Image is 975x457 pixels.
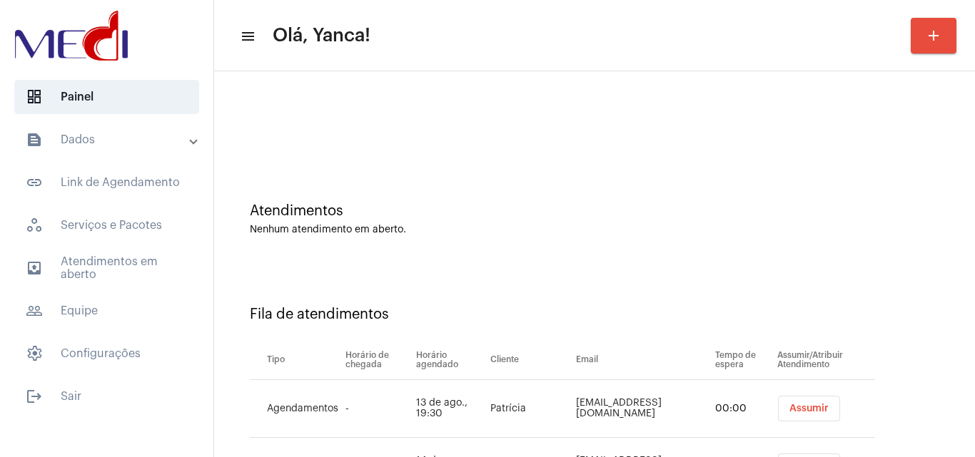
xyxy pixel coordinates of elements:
[342,340,413,380] th: Horário de chegada
[14,165,199,200] span: Link de Agendamento
[26,131,191,148] mat-panel-title: Dados
[413,380,487,438] td: 13 de ago., 19:30
[9,123,213,157] mat-expansion-panel-header: sidenav iconDados
[11,7,131,64] img: d3a1b5fa-500b-b90f-5a1c-719c20e9830b.png
[26,174,43,191] mat-icon: sidenav icon
[789,404,829,414] span: Assumir
[26,217,43,234] span: sidenav icon
[487,340,572,380] th: Cliente
[778,396,840,421] button: Assumir
[14,337,199,371] span: Configurações
[14,379,199,414] span: Sair
[26,302,43,319] mat-icon: sidenav icon
[273,24,370,47] span: Olá, Yanca!
[774,340,875,380] th: Assumir/Atribuir Atendimento
[572,340,712,380] th: Email
[250,225,939,235] div: Nenhum atendimento em aberto.
[712,380,774,438] td: 00:00
[26,260,43,277] mat-icon: sidenav icon
[26,388,43,405] mat-icon: sidenav icon
[250,380,342,438] td: Agendamentos
[26,88,43,106] span: sidenav icon
[14,80,199,114] span: Painel
[572,380,712,438] td: [EMAIL_ADDRESS][DOMAIN_NAME]
[14,294,199,328] span: Equipe
[413,340,487,380] th: Horário agendado
[250,340,342,380] th: Tipo
[26,131,43,148] mat-icon: sidenav icon
[342,380,413,438] td: -
[26,345,43,362] span: sidenav icon
[250,203,939,219] div: Atendimentos
[240,28,254,45] mat-icon: sidenav icon
[777,396,875,421] mat-chip-list: selection
[14,208,199,242] span: Serviços e Pacotes
[925,27,942,44] mat-icon: add
[250,307,939,322] div: Fila de atendimentos
[487,380,572,438] td: Patrícia
[14,251,199,285] span: Atendimentos em aberto
[712,340,774,380] th: Tempo de espera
